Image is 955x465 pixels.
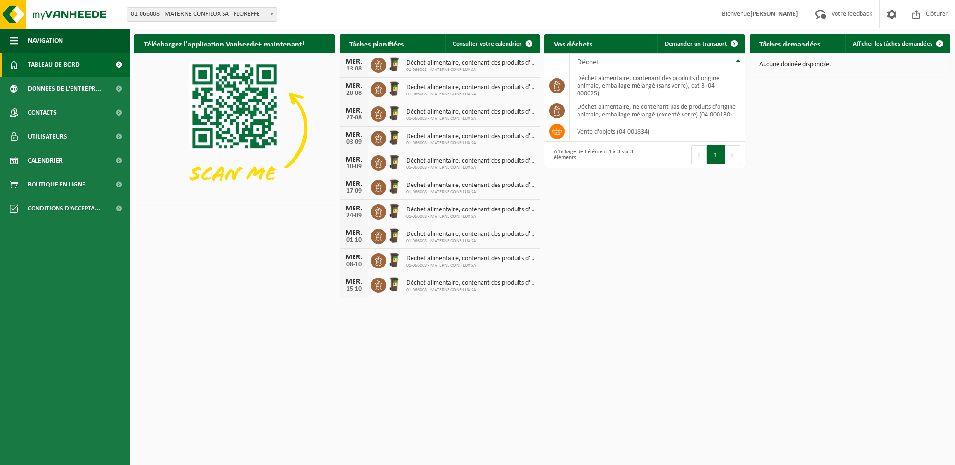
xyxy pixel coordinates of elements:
[549,144,640,165] div: Affichage de l'élément 1 à 3 sur 3 éléments
[28,173,85,197] span: Boutique en ligne
[386,56,402,72] img: WB-0240-HPE-BN-01
[406,214,535,220] span: 01-066008 - MATERNE CONFILUX SA
[28,125,67,149] span: Utilisateurs
[406,231,535,238] span: Déchet alimentaire, contenant des produits d'origine animale, emballage mélangé ...
[386,81,402,97] img: WB-0240-HPE-BN-01
[406,67,535,73] span: 01-066008 - MATERNE CONFILUX SA
[406,84,535,92] span: Déchet alimentaire, contenant des produits d'origine animale, emballage mélangé ...
[344,261,364,268] div: 08-10
[406,140,535,146] span: 01-066008 - MATERNE CONFILUX SA
[344,286,364,292] div: 15-10
[544,34,602,53] h2: Vos déchets
[691,145,707,164] button: Previous
[344,278,364,286] div: MER.
[28,29,63,53] span: Navigation
[344,156,364,163] div: MER.
[406,108,535,116] span: Déchet alimentaire, contenant des produits d'origine animale, emballage mélangé ...
[344,82,364,90] div: MER.
[386,178,402,195] img: WB-0240-HPE-BN-01
[406,279,535,287] span: Déchet alimentaire, contenant des produits d'origine animale, emballage mélangé ...
[570,71,745,100] td: déchet alimentaire, contenant des produits d'origine animale, emballage mélangé (sans verre), cat...
[453,41,522,47] span: Consulter votre calendrier
[134,53,335,203] img: Download de VHEPlus App
[707,145,725,164] button: 1
[445,34,539,53] a: Consulter votre calendrier
[725,145,740,164] button: Next
[406,255,535,263] span: Déchet alimentaire, contenant des produits d'origine animale, emballage mélangé ...
[28,149,63,173] span: Calendrier
[570,121,745,142] td: vente d'objets (04-001834)
[386,227,402,244] img: WB-0240-HPE-BN-01
[386,154,402,170] img: WB-0240-HPE-BN-01
[750,11,798,18] strong: [PERSON_NAME]
[665,41,727,47] span: Demander un transport
[406,206,535,214] span: Déchet alimentaire, contenant des produits d'origine animale, emballage mélangé ...
[28,101,57,125] span: Contacts
[28,53,80,77] span: Tableau de bord
[344,188,364,195] div: 17-09
[28,77,101,101] span: Données de l'entrepr...
[386,129,402,146] img: WB-0240-HPE-BN-01
[406,59,535,67] span: Déchet alimentaire, contenant des produits d'origine animale, emballage mélangé ...
[406,92,535,97] span: 01-066008 - MATERNE CONFILUX SA
[344,205,364,212] div: MER.
[344,254,364,261] div: MER.
[570,100,745,121] td: déchet alimentaire, ne contenant pas de produits d'origine animale, emballage mélangé (excepté ve...
[386,276,402,292] img: WB-0240-HPE-BN-01
[577,58,599,66] span: Déchet
[406,238,535,244] span: 01-066008 - MATERNE CONFILUX SA
[344,66,364,72] div: 13-08
[344,237,364,244] div: 01-10
[127,7,277,22] span: 01-066008 - MATERNE CONFILUX SA - FLOREFFE
[406,189,535,195] span: 01-066008 - MATERNE CONFILUX SA
[340,34,413,53] h2: Tâches planifiées
[344,90,364,97] div: 20-08
[406,116,535,122] span: 01-066008 - MATERNE CONFILUX SA
[344,212,364,219] div: 24-09
[406,133,535,140] span: Déchet alimentaire, contenant des produits d'origine animale, emballage mélangé ...
[853,41,932,47] span: Afficher les tâches demandées
[759,61,941,68] p: Aucune donnée disponible.
[386,203,402,219] img: WB-0240-HPE-BN-01
[406,157,535,165] span: Déchet alimentaire, contenant des produits d'origine animale, emballage mélangé ...
[657,34,744,53] a: Demander un transport
[134,34,314,53] h2: Téléchargez l'application Vanheede+ maintenant!
[406,263,535,268] span: 01-066008 - MATERNE CONFILUX SA
[344,229,364,237] div: MER.
[406,182,535,189] span: Déchet alimentaire, contenant des produits d'origine animale, emballage mélangé ...
[750,34,830,53] h2: Tâches demandées
[344,115,364,121] div: 27-08
[344,58,364,66] div: MER.
[344,107,364,115] div: MER.
[28,197,100,221] span: Conditions d'accepta...
[406,287,535,293] span: 01-066008 - MATERNE CONFILUX SA
[127,8,277,21] span: 01-066008 - MATERNE CONFILUX SA - FLOREFFE
[386,105,402,121] img: WB-0240-HPE-BN-01
[344,163,364,170] div: 10-09
[845,34,949,53] a: Afficher les tâches demandées
[344,139,364,146] div: 03-09
[386,252,402,268] img: WB-0240-HPE-BN-01
[344,131,364,139] div: MER.
[344,180,364,188] div: MER.
[406,165,535,171] span: 01-066008 - MATERNE CONFILUX SA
